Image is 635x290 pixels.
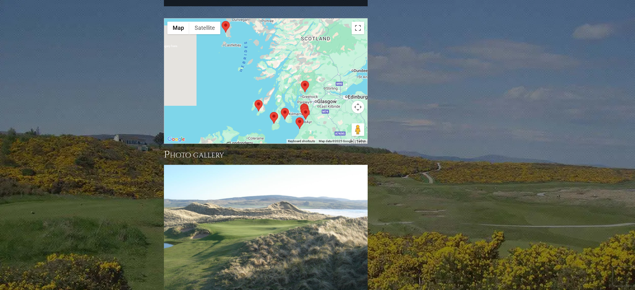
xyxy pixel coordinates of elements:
span: Map data ©2025 Google [319,139,353,143]
a: Terms [357,139,365,143]
h3: Photo Gallery [164,148,368,161]
a: Click to see this area on Google Maps [166,135,186,143]
button: Map camera controls [352,101,364,113]
button: Show street map [167,22,189,34]
img: Google [166,135,186,143]
button: Toggle fullscreen view [352,22,364,34]
button: Drag Pegman onto the map to open Street View [352,123,364,136]
button: Show satellite imagery [189,22,220,34]
button: Keyboard shortcuts [288,139,315,143]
